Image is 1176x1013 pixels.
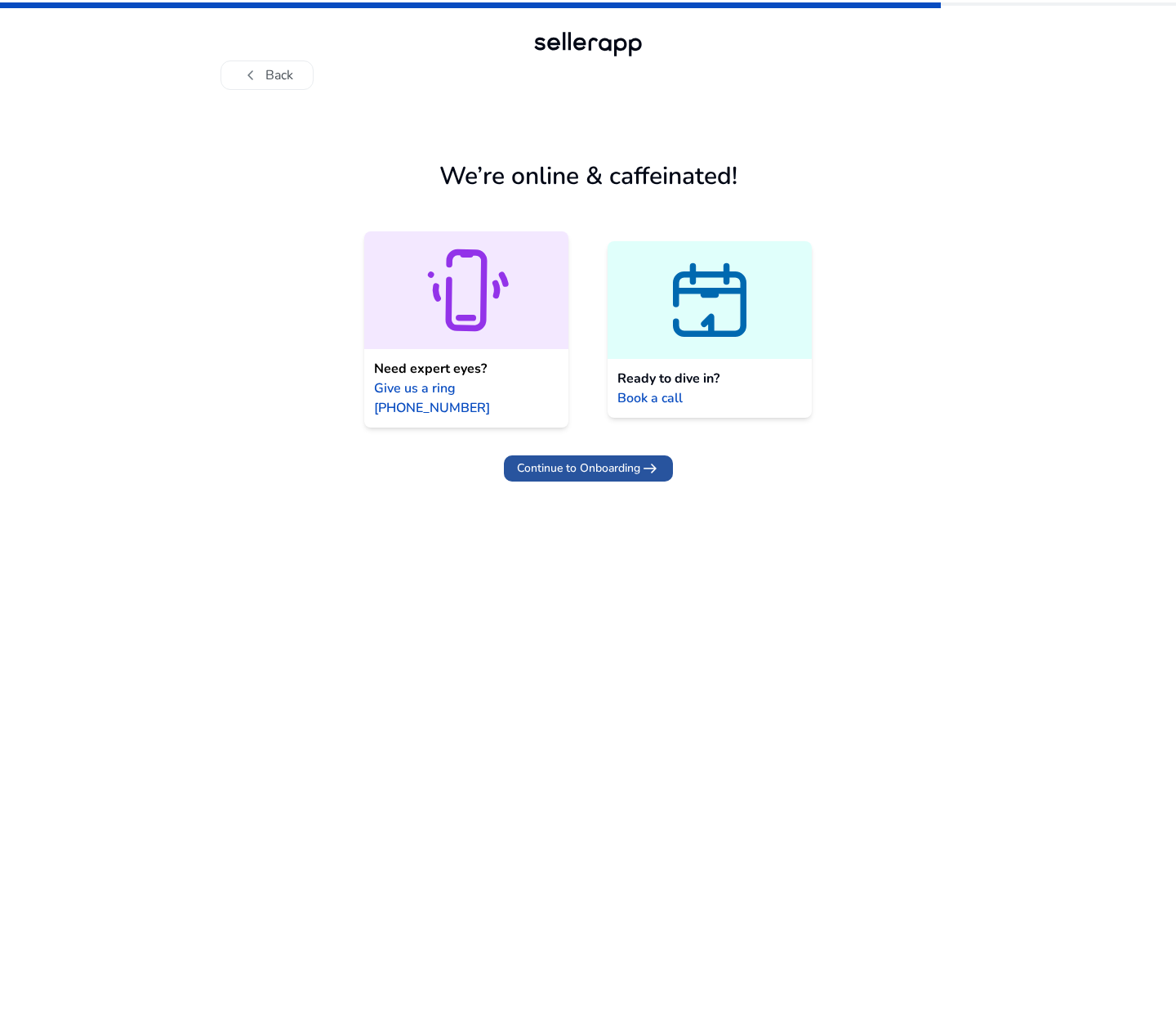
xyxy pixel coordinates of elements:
span: Ready to dive in? [617,369,719,388]
span: chevron_left [241,65,261,85]
h1: We’re online & caffeinated! [439,162,737,191]
span: Give us a ring [PHONE_NUMBER] [374,379,559,418]
span: arrow_right_alt [640,459,660,478]
span: Continue to Onboarding [517,459,640,477]
span: Book a call [617,388,683,408]
button: Continue to Onboardingarrow_right_alt [504,455,673,482]
a: Need expert eyes?Give us a ring [PHONE_NUMBER] [364,231,568,428]
button: chevron_leftBack [220,61,314,90]
span: Need expert eyes? [374,359,487,379]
